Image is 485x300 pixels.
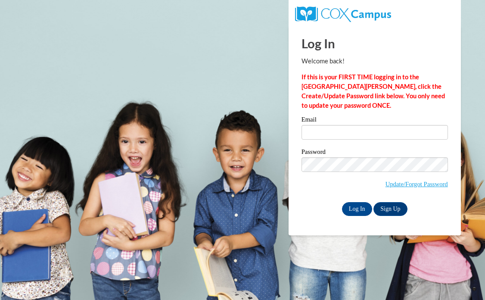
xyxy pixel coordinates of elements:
[302,56,448,66] p: Welcome back!
[302,116,448,125] label: Email
[295,10,391,17] a: COX Campus
[302,73,445,109] strong: If this is your FIRST TIME logging in to the [GEOGRAPHIC_DATA][PERSON_NAME], click the Create/Upd...
[302,34,448,52] h1: Log In
[342,202,372,216] input: Log In
[302,149,448,157] label: Password
[386,181,448,187] a: Update/Forgot Password
[295,6,391,22] img: COX Campus
[373,202,407,216] a: Sign Up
